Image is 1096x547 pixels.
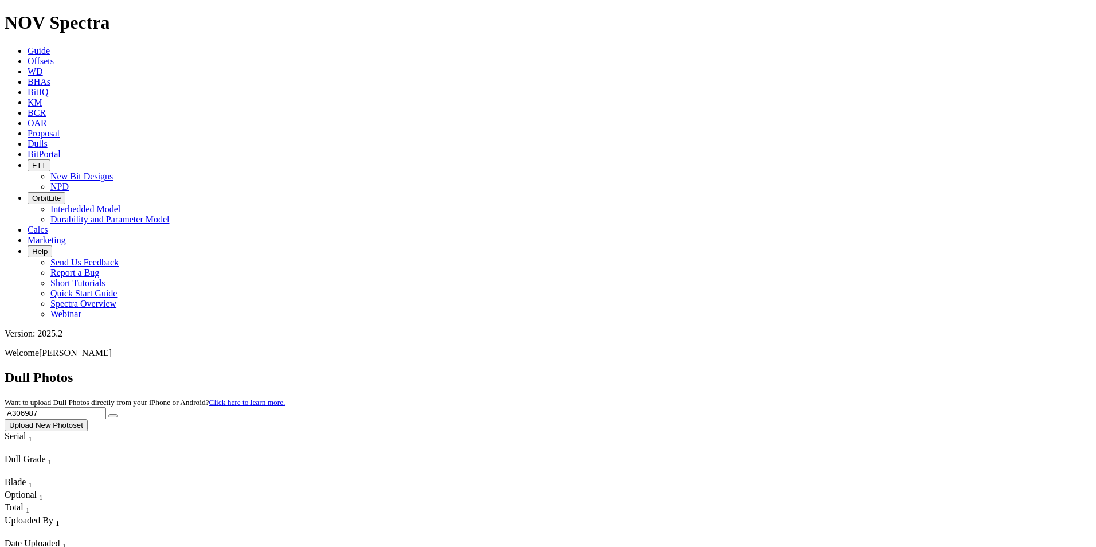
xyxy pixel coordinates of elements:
sub: 1 [48,458,52,466]
span: Dull Grade [5,454,46,464]
span: [PERSON_NAME] [39,348,112,358]
div: Sort None [5,490,45,502]
a: Spectra Overview [50,299,116,308]
div: Column Menu [5,528,112,538]
small: Want to upload Dull Photos directly from your iPhone or Android? [5,398,285,407]
a: Proposal [28,128,60,138]
div: Dull Grade Sort None [5,454,85,467]
a: Webinar [50,309,81,319]
div: Blade Sort None [5,477,45,490]
a: Calcs [28,225,48,235]
span: Serial [5,431,26,441]
p: Welcome [5,348,1091,358]
a: Quick Start Guide [50,288,117,298]
button: OrbitLite [28,192,65,204]
button: Upload New Photoset [5,419,88,431]
div: Uploaded By Sort None [5,515,112,528]
a: WD [28,67,43,76]
a: Click here to learn more. [209,398,285,407]
div: Column Menu [5,444,53,454]
span: Total [5,502,24,512]
a: Interbedded Model [50,204,120,214]
a: BitIQ [28,87,48,97]
button: Help [28,245,52,257]
div: Sort None [5,477,45,490]
span: Sort None [56,515,60,525]
a: Durability and Parameter Model [50,214,170,224]
a: Short Tutorials [50,278,105,288]
a: Offsets [28,56,54,66]
a: New Bit Designs [50,171,113,181]
span: Blade [5,477,26,487]
a: Report a Bug [50,268,99,278]
input: Search Serial Number [5,407,106,419]
a: Dulls [28,139,48,149]
sub: 1 [28,435,32,443]
span: Help [32,247,48,256]
div: Sort None [5,502,45,515]
div: Column Menu [5,467,85,477]
a: Send Us Feedback [50,257,119,267]
sub: 1 [56,519,60,528]
div: Serial Sort None [5,431,53,444]
div: Sort None [5,431,53,454]
span: Uploaded By [5,515,53,525]
a: BHAs [28,77,50,87]
span: Sort None [39,490,43,499]
a: BitPortal [28,149,61,159]
div: Optional Sort None [5,490,45,502]
div: Sort None [5,515,112,538]
button: FTT [28,159,50,171]
span: Sort None [26,502,30,512]
a: OAR [28,118,47,128]
a: Marketing [28,235,66,245]
div: Version: 2025.2 [5,329,1091,339]
h2: Dull Photos [5,370,1091,385]
a: BCR [28,108,46,118]
h1: NOV Spectra [5,12,1091,33]
span: FTT [32,161,46,170]
span: OrbitLite [32,194,61,202]
span: Optional [5,490,37,499]
a: NPD [50,182,69,192]
a: KM [28,97,42,107]
sub: 1 [39,493,43,502]
sub: 1 [26,506,30,515]
sub: 1 [28,480,32,489]
div: Sort None [5,454,85,477]
span: Sort None [28,477,32,487]
div: Total Sort None [5,502,45,515]
a: Guide [28,46,50,56]
span: Sort None [48,454,52,464]
span: Sort None [28,431,32,441]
